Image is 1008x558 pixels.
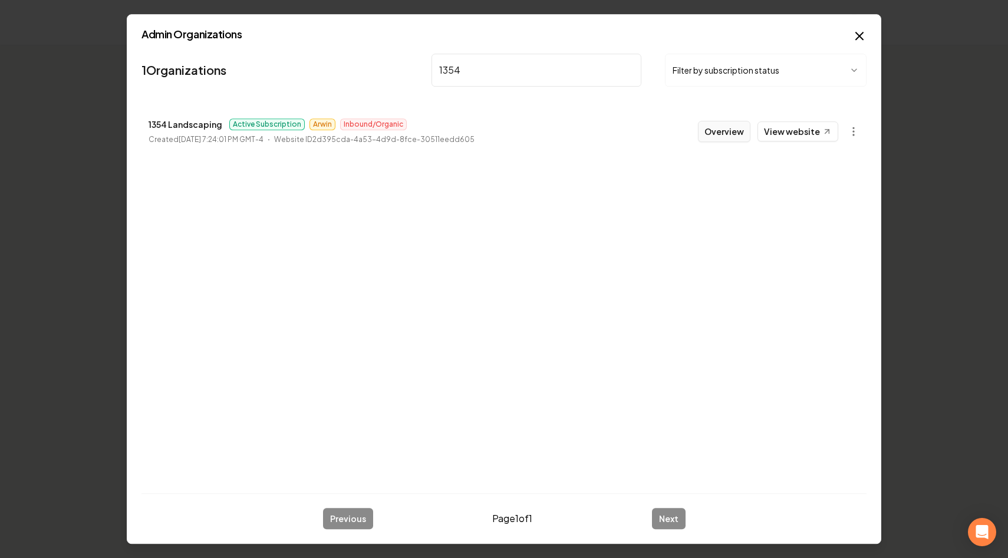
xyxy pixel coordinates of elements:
p: 1354 Landscaping [149,117,222,131]
span: Active Subscription [229,118,305,130]
h2: Admin Organizations [141,29,867,39]
a: 1Organizations [141,62,226,78]
span: Arwin [309,118,335,130]
span: Page 1 of 1 [492,511,532,526]
p: Created [149,134,263,146]
a: View website [757,121,838,141]
p: Website ID 2d395cda-4a53-4d9d-8fce-30511eedd605 [274,134,475,146]
input: Search by name or ID [431,54,641,87]
button: Overview [698,121,750,142]
time: [DATE] 7:24:01 PM GMT-4 [179,135,263,144]
span: Inbound/Organic [340,118,407,130]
